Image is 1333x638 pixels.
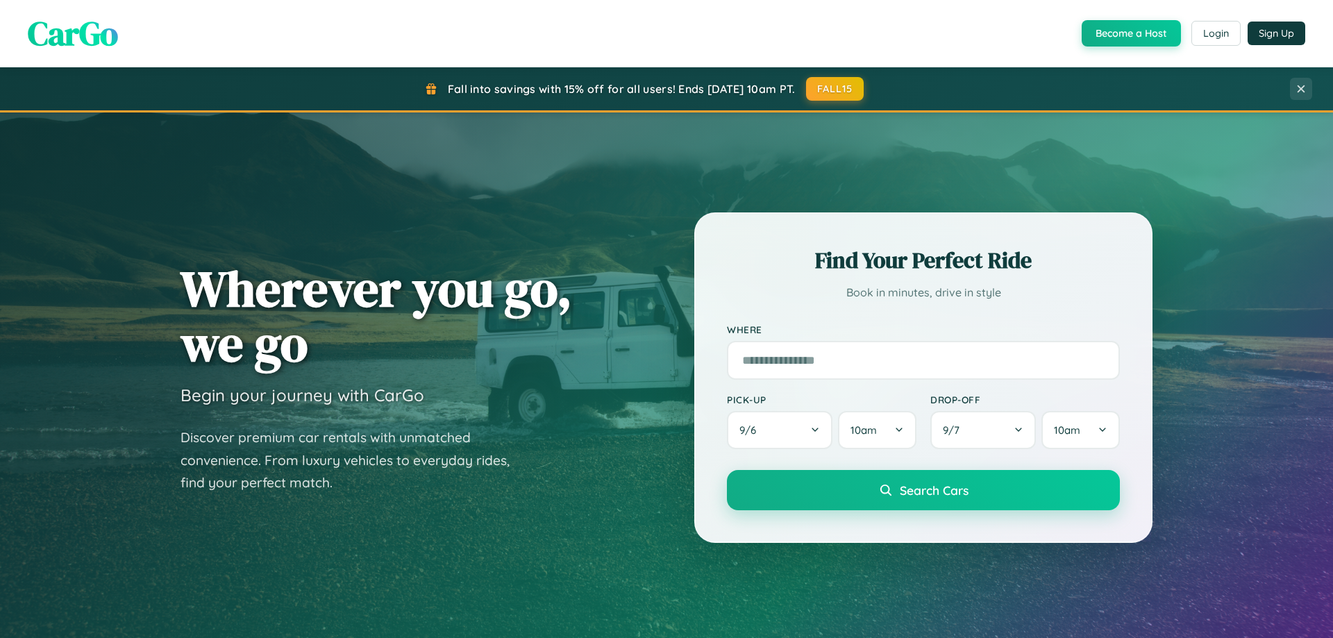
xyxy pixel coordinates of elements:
[1082,20,1181,47] button: Become a Host
[181,261,572,371] h1: Wherever you go, we go
[727,324,1120,335] label: Where
[930,394,1120,405] label: Drop-off
[727,411,832,449] button: 9/6
[727,283,1120,303] p: Book in minutes, drive in style
[1191,21,1241,46] button: Login
[1054,423,1080,437] span: 10am
[838,411,916,449] button: 10am
[806,77,864,101] button: FALL15
[727,245,1120,276] h2: Find Your Perfect Ride
[1041,411,1120,449] button: 10am
[448,82,796,96] span: Fall into savings with 15% off for all users! Ends [DATE] 10am PT.
[930,411,1036,449] button: 9/7
[739,423,763,437] span: 9 / 6
[181,426,528,494] p: Discover premium car rentals with unmatched convenience. From luxury vehicles to everyday rides, ...
[1248,22,1305,45] button: Sign Up
[727,470,1120,510] button: Search Cars
[181,385,424,405] h3: Begin your journey with CarGo
[900,482,969,498] span: Search Cars
[727,394,916,405] label: Pick-up
[28,10,118,56] span: CarGo
[850,423,877,437] span: 10am
[943,423,966,437] span: 9 / 7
